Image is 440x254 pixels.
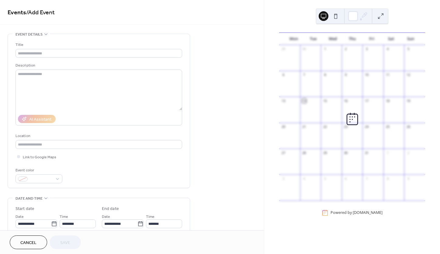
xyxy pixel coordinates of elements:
div: Event color [16,167,61,173]
span: Event details [16,31,43,38]
div: Sat [381,33,401,45]
div: 2 [406,150,411,155]
div: Powered by [331,210,383,215]
div: End date [102,206,119,212]
div: Fri [362,33,381,45]
div: 12 [406,73,411,77]
div: Title [16,42,181,48]
div: 26 [406,125,411,129]
div: 29 [323,150,327,155]
div: 23 [344,125,348,129]
div: 13 [281,98,286,103]
button: Cancel [10,235,47,249]
span: Link to Google Maps [23,154,56,160]
div: 24 [364,125,369,129]
div: 20 [281,125,286,129]
div: Location [16,133,181,139]
div: 7 [364,176,369,181]
div: 9 [406,176,411,181]
a: [DOMAIN_NAME] [353,210,383,215]
div: 4 [302,176,307,181]
div: 16 [344,98,348,103]
div: 3 [364,47,369,51]
div: Mon [284,33,303,45]
div: 3 [281,176,286,181]
div: 10 [364,73,369,77]
div: 8 [323,73,327,77]
div: 22 [323,125,327,129]
div: 29 [281,47,286,51]
div: 31 [364,150,369,155]
div: 4 [385,47,390,51]
div: 19 [406,98,411,103]
div: 5 [406,47,411,51]
div: 6 [344,176,348,181]
div: 17 [364,98,369,103]
div: 30 [344,150,348,155]
div: 28 [302,150,307,155]
div: 7 [302,73,307,77]
div: 30 [302,47,307,51]
div: Tue [303,33,323,45]
div: 25 [385,125,390,129]
span: Cancel [20,240,36,246]
span: Date [16,214,24,220]
div: Thu [342,33,362,45]
span: / Add Event [26,7,55,19]
div: 8 [385,176,390,181]
div: 2 [344,47,348,51]
div: Description [16,62,181,69]
span: Date [102,214,110,220]
div: Start date [16,206,34,212]
div: 18 [385,98,390,103]
span: Time [146,214,154,220]
div: 5 [323,176,327,181]
span: Time [60,214,68,220]
div: 27 [281,150,286,155]
a: Events [8,7,26,19]
div: 1 [323,47,327,51]
div: 1 [385,150,390,155]
span: Date and time [16,195,43,202]
div: 9 [344,73,348,77]
div: Sun [401,33,420,45]
div: 6 [281,73,286,77]
div: 14 [302,98,307,103]
div: 15 [323,98,327,103]
div: 11 [385,73,390,77]
div: 21 [302,125,307,129]
div: Wed [323,33,342,45]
